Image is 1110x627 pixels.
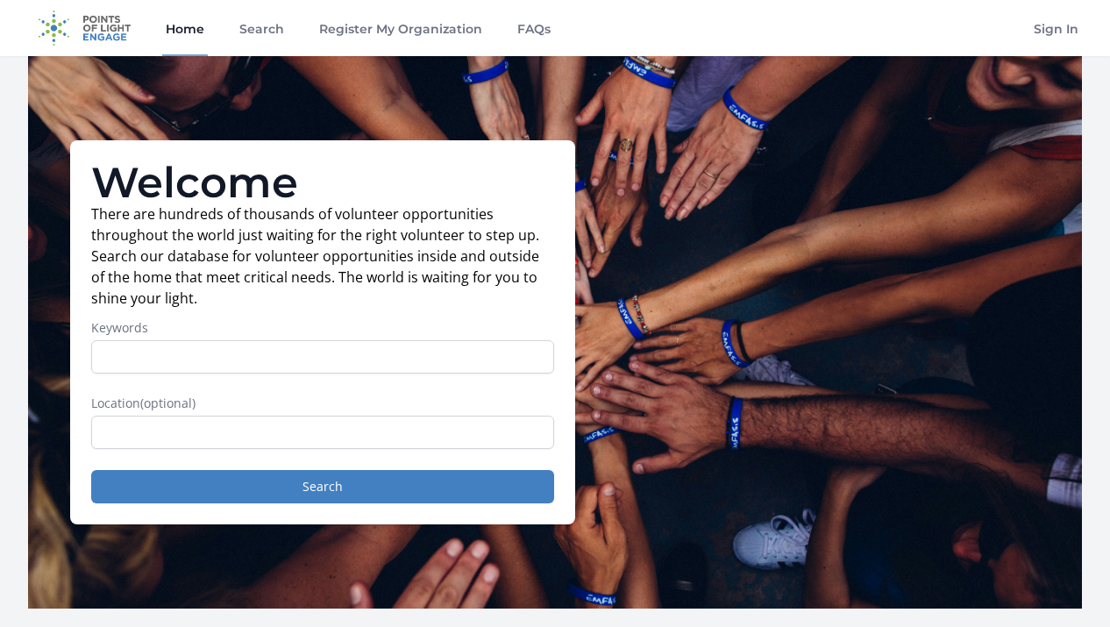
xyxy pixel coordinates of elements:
[91,470,554,503] button: Search
[140,395,196,411] span: (optional)
[91,203,554,309] p: There are hundreds of thousands of volunteer opportunities throughout the world just waiting for ...
[91,395,554,412] label: Location
[91,319,554,337] label: Keywords
[91,161,554,203] h1: Welcome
